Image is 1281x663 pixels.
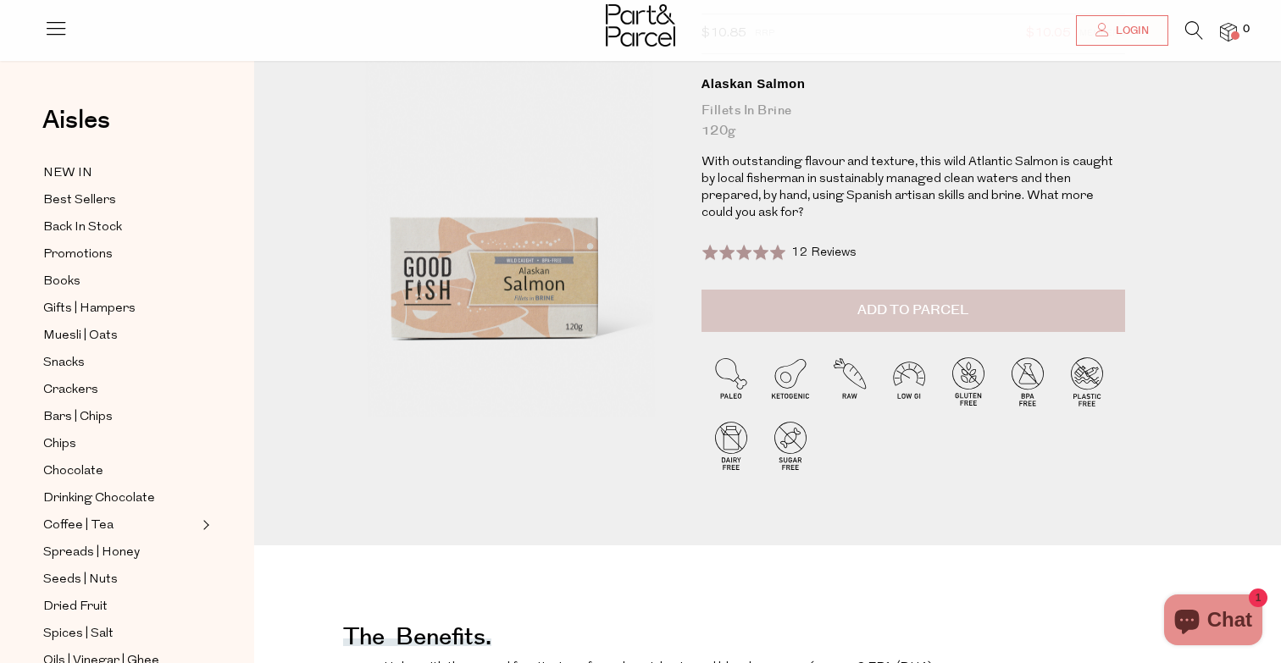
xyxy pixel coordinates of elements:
span: Add to Parcel [857,301,968,320]
a: Drinking Chocolate [43,488,197,509]
img: P_P-ICONS-Live_Bec_V11_Sugar_Free.svg [761,416,820,475]
a: Seeds | Nuts [43,569,197,590]
span: Crackers [43,380,98,401]
span: Back In Stock [43,218,122,238]
a: Books [43,271,197,292]
img: Part&Parcel [606,4,675,47]
inbox-online-store-chat: Shopify online store chat [1159,594,1267,649]
span: Seeds | Nuts [43,570,118,590]
a: Crackers [43,379,197,401]
span: 12 Reviews [791,246,857,259]
a: Login [1076,15,1168,46]
span: Spices | Salt [43,624,114,644]
div: Fillets in Brine 120g [701,101,1125,141]
span: Dried Fruit [43,597,108,617]
span: Coffee | Tea [43,516,114,536]
a: NEW IN [43,163,197,184]
span: NEW IN [43,163,92,184]
img: P_P-ICONS-Live_Bec_V11_BPA_Free.svg [998,351,1057,411]
span: Login [1112,24,1149,38]
a: Coffee | Tea [43,515,197,536]
span: Spreads | Honey [43,543,140,563]
h4: The benefits. [343,634,491,646]
a: Aisles [42,108,110,150]
a: Chips [43,434,197,455]
a: Bars | Chips [43,406,197,428]
img: P_P-ICONS-Live_Bec_V11_Paleo.svg [701,351,761,411]
img: P_P-ICONS-Live_Bec_V11_Low_Gi.svg [879,351,939,411]
span: Books [43,272,80,292]
a: Muesli | Oats [43,325,197,346]
img: P_P-ICONS-Live_Bec_V11_Gluten_Free.svg [939,351,998,411]
button: Add to Parcel [701,290,1125,332]
span: Gifts | Hampers [43,299,136,319]
a: Best Sellers [43,190,197,211]
p: With outstanding flavour and texture, this wild Atlantic Salmon is caught by local fisherman in s... [701,154,1125,222]
a: 0 [1220,23,1237,41]
div: Alaskan Salmon [701,75,1125,92]
a: Spreads | Honey [43,542,197,563]
span: Snacks [43,353,85,373]
a: Promotions [43,244,197,265]
a: Snacks [43,352,197,373]
span: Muesli | Oats [43,326,118,346]
span: Drinking Chocolate [43,489,155,509]
span: Bars | Chips [43,407,113,428]
a: Spices | Salt [43,623,197,644]
a: Back In Stock [43,217,197,238]
a: Gifts | Hampers [43,298,197,319]
span: Chips [43,434,76,455]
span: Promotions [43,245,113,265]
img: P_P-ICONS-Live_Bec_V11_Ketogenic.svg [761,351,820,411]
a: Chocolate [43,461,197,482]
span: Aisles [42,102,110,139]
a: Dried Fruit [43,596,197,617]
button: Expand/Collapse Coffee | Tea [198,515,210,535]
span: Best Sellers [43,191,116,211]
span: 0 [1239,22,1254,37]
img: P_P-ICONS-Live_Bec_V11_Plastic_Free.svg [1057,351,1117,411]
img: P_P-ICONS-Live_Bec_V11_Dairy_Free.svg [701,416,761,475]
img: P_P-ICONS-Live_Bec_V11_Raw.svg [820,351,879,411]
span: Chocolate [43,461,103,482]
